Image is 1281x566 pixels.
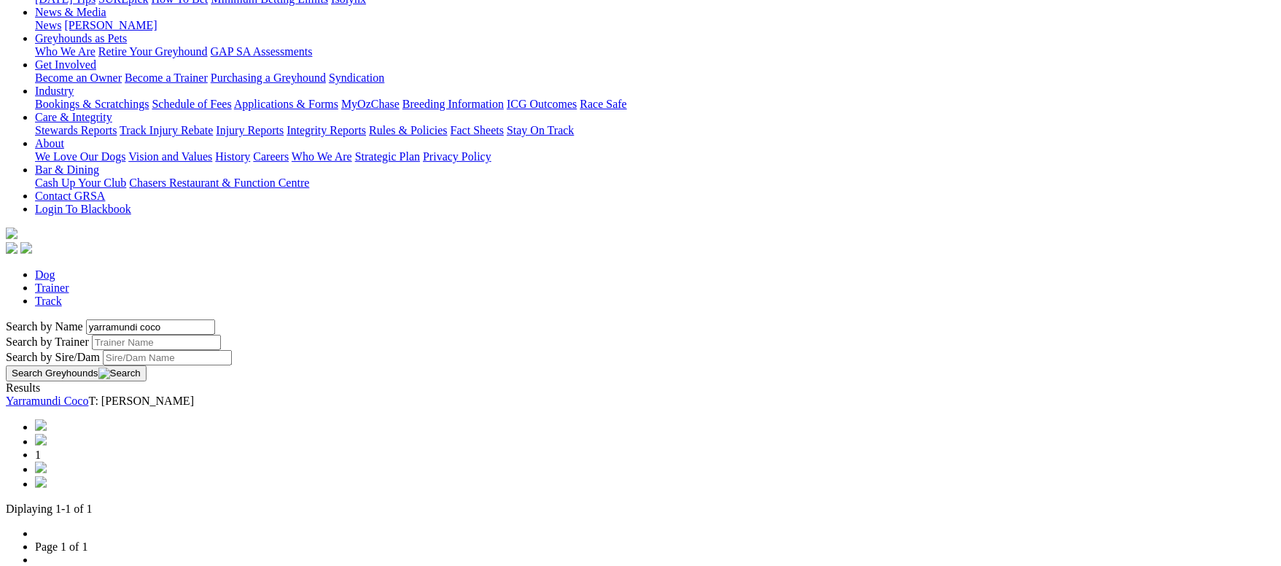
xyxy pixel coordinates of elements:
img: twitter.svg [20,242,32,254]
input: Search by Trainer name [92,335,221,350]
img: chevrons-right-pager-blue.svg [35,476,47,488]
input: Search by Greyhound name [86,319,215,335]
a: Contact GRSA [35,190,105,202]
a: About [35,137,64,150]
div: News & Media [35,19,1275,32]
input: Search by Sire/Dam name [103,350,232,365]
img: chevron-right-pager-blue.svg [35,462,47,473]
a: Become an Owner [35,71,122,84]
a: Race Safe [580,98,626,110]
a: Vision and Values [128,150,212,163]
a: Become a Trainer [125,71,208,84]
a: Cash Up Your Club [35,177,126,189]
a: Chasers Restaurant & Function Centre [129,177,309,189]
a: History [215,150,250,163]
div: Care & Integrity [35,124,1275,137]
a: ICG Outcomes [507,98,577,110]
a: Rules & Policies [369,124,448,136]
a: Greyhounds as Pets [35,32,127,44]
div: Greyhounds as Pets [35,45,1275,58]
div: Bar & Dining [35,177,1275,190]
a: GAP SA Assessments [211,45,313,58]
a: Breeding Information [402,98,504,110]
a: Dog [35,268,55,281]
a: Stewards Reports [35,124,117,136]
a: Track Injury Rebate [120,124,213,136]
div: Industry [35,98,1275,111]
a: Stay On Track [507,124,574,136]
img: logo-grsa-white.png [6,228,17,239]
a: Get Involved [35,58,96,71]
img: Search [98,368,141,379]
a: Strategic Plan [355,150,420,163]
a: News & Media [35,6,106,18]
a: Page 1 of 1 [35,540,87,553]
a: Trainer [35,282,69,294]
a: Syndication [329,71,384,84]
a: MyOzChase [341,98,400,110]
img: facebook.svg [6,242,17,254]
div: Get Involved [35,71,1275,85]
span: 1 [35,449,41,461]
a: Careers [253,150,289,163]
a: Who We Are [292,150,352,163]
img: chevrons-left-pager-blue.svg [35,419,47,431]
label: Search by Trainer [6,336,89,348]
a: Bookings & Scratchings [35,98,149,110]
a: Injury Reports [216,124,284,136]
a: Who We Are [35,45,96,58]
a: We Love Our Dogs [35,150,125,163]
a: Track [35,295,62,307]
div: T: [PERSON_NAME] [6,395,1275,408]
a: News [35,19,61,31]
img: chevron-left-pager-blue.svg [35,434,47,446]
div: About [35,150,1275,163]
a: Purchasing a Greyhound [211,71,326,84]
a: Schedule of Fees [152,98,231,110]
a: Integrity Reports [287,124,366,136]
a: Retire Your Greyhound [98,45,208,58]
a: Care & Integrity [35,111,112,123]
button: Search Greyhounds [6,365,147,381]
a: [PERSON_NAME] [64,19,157,31]
p: Diplaying 1-1 of 1 [6,503,1275,516]
a: Bar & Dining [35,163,99,176]
a: Privacy Policy [423,150,491,163]
a: Industry [35,85,74,97]
label: Search by Sire/Dam [6,351,100,363]
a: Fact Sheets [451,124,504,136]
div: Results [6,381,1275,395]
a: Login To Blackbook [35,203,131,215]
label: Search by Name [6,320,83,333]
a: Applications & Forms [234,98,338,110]
a: Yarramundi Coco [6,395,88,407]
